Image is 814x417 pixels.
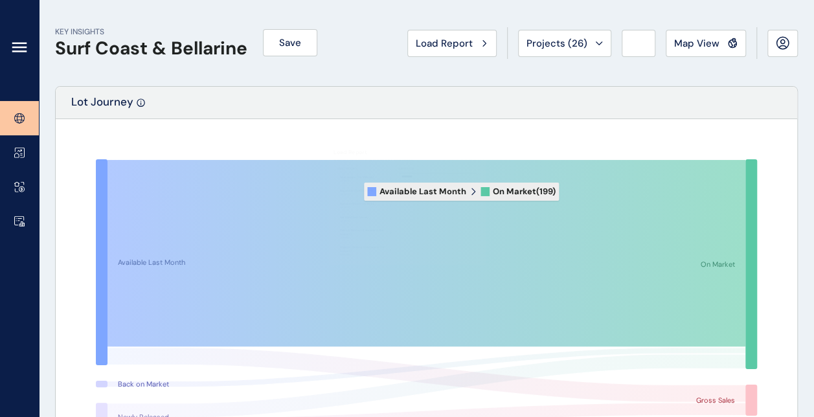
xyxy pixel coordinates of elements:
[416,37,473,50] span: Load Report
[263,29,317,56] button: Save
[666,30,746,57] button: Map View
[407,30,497,57] button: Load Report
[526,37,587,50] span: Projects ( 26 )
[674,37,719,50] span: Map View
[71,95,133,118] p: Lot Journey
[55,27,247,38] p: KEY INSIGHTS
[279,36,301,49] span: Save
[55,38,247,60] h1: Surf Coast & Bellarine
[518,30,611,57] button: Projects (26)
